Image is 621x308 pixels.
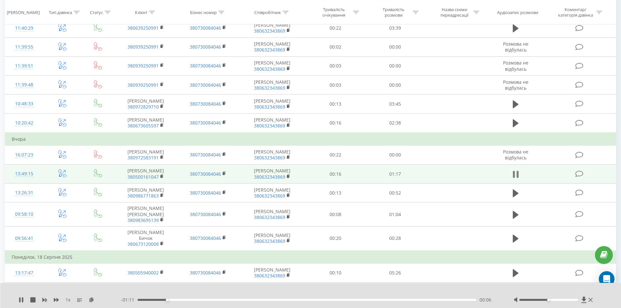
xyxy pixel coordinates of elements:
a: 380730084046 [190,25,221,31]
td: [PERSON_NAME] [115,145,177,164]
a: 380632343869 [254,193,285,199]
td: 00:56 [365,282,425,301]
td: Вчора [5,133,616,146]
td: [PERSON_NAME] [239,263,306,282]
div: Open Intercom Messenger [599,271,614,287]
a: 380730084046 [190,211,221,217]
td: 05:26 [365,263,425,282]
td: 00:00 [365,37,425,56]
td: 00:03 [306,56,365,75]
div: Тип дзвінка [49,9,72,15]
td: 00:14 [306,282,365,301]
a: 380939250991 [127,82,159,88]
a: 380639250991 [127,25,159,31]
div: 10:20:42 [12,117,37,129]
td: [PERSON_NAME] Бичок [115,227,177,251]
a: 380632343869 [254,238,285,244]
td: 01:04 [365,202,425,227]
a: 380730084046 [190,171,221,177]
a: 380632343869 [254,47,285,53]
td: [PERSON_NAME] [239,56,306,75]
a: 380673120008 [127,241,159,247]
span: Розмова не відбулась [503,149,528,161]
td: [PERSON_NAME] [239,113,306,133]
td: [PERSON_NAME] [239,145,306,164]
div: Тривалість очікування [317,7,351,18]
td: 00:13 [306,183,365,202]
td: 00:03 [306,76,365,95]
td: [PERSON_NAME] [115,95,177,113]
div: Тривалість розмови [376,7,411,18]
td: [PERSON_NAME] [239,183,306,202]
div: Співробітник [254,9,281,15]
a: 380632343869 [254,154,285,161]
a: 380730084046 [190,120,221,126]
div: 11:39:48 [12,79,37,91]
div: Клієнт [135,9,147,15]
a: 380632343869 [254,214,285,220]
a: 380730084046 [190,82,221,88]
td: 00:00 [365,56,425,75]
div: 16:07:23 [12,149,37,161]
a: 380730084046 [190,101,221,107]
td: 00:16 [306,113,365,133]
div: Бізнес номер [190,9,217,15]
td: 00:20 [306,227,365,251]
div: 13:49:15 [12,168,37,180]
div: Назва схеми переадресації [437,7,472,18]
div: Accessibility label [547,299,550,301]
td: 00:00 [365,76,425,95]
td: [PERSON_NAME] [239,76,306,95]
td: [PERSON_NAME] [239,37,306,56]
td: [PERSON_NAME] [115,113,177,133]
a: 380730084046 [190,44,221,50]
td: [PERSON_NAME] [239,19,306,37]
td: [PERSON_NAME] [PERSON_NAME] [115,202,177,227]
td: 03:45 [365,95,425,113]
td: [PERSON_NAME] [239,95,306,113]
td: 00:52 [365,183,425,202]
td: 00:13 [306,95,365,113]
a: 380632343869 [254,174,285,180]
a: 380972583191 [127,154,159,161]
td: 00:28 [365,227,425,251]
div: 11:39:51 [12,60,37,72]
a: 380632343869 [254,272,285,279]
a: 380632343869 [254,66,285,72]
td: 00:22 [306,19,365,37]
div: 10:48:33 [12,97,37,110]
td: [PERSON_NAME] [239,282,306,301]
td: 00:16 [306,165,365,183]
a: 380939250991 [127,44,159,50]
div: 09:58:10 [12,208,37,221]
a: 380500161047 [127,174,159,180]
td: [PERSON_NAME] [115,183,177,202]
td: [PERSON_NAME] [239,165,306,183]
div: Коментар/категорія дзвінка [556,7,595,18]
a: 380632343869 [254,28,285,34]
td: Понеділок, 18 Серпня 2025 [5,251,616,264]
div: 11:40:29 [12,22,37,35]
div: Статус [90,9,103,15]
div: Accessibility label [166,299,169,301]
td: [PERSON_NAME] [239,227,306,251]
span: 1 x [66,297,70,303]
a: 380972829710 [127,104,159,110]
span: Розмова не відбулась [503,60,528,72]
td: [PERSON_NAME] [115,165,177,183]
td: 02:38 [365,113,425,133]
a: 380632343869 [254,123,285,129]
div: 13:17:47 [12,267,37,279]
td: 01:17 [365,165,425,183]
td: [PERSON_NAME] [239,202,306,227]
td: 00:08 [306,202,365,227]
a: 380632343869 [254,104,285,110]
a: 380983695139 [127,217,159,223]
div: 13:26:31 [12,186,37,199]
div: Аудіозапис розмови [497,9,538,15]
a: 380730084046 [190,270,221,276]
span: 00:06 [480,297,491,303]
a: 380730084046 [190,152,221,158]
div: 11:39:55 [12,41,37,53]
a: 380673605597 [127,123,159,129]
